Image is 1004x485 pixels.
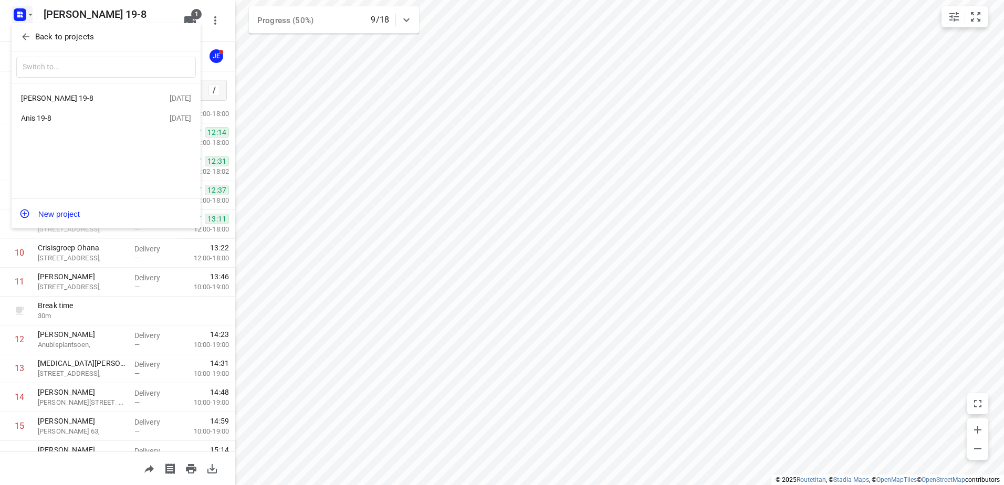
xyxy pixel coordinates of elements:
button: New project [12,203,201,224]
div: Anis 19-8 [21,114,142,122]
div: [PERSON_NAME] 19-8[DATE] [12,88,201,108]
div: [PERSON_NAME] 19-8 [21,94,142,102]
button: Back to projects [16,28,196,46]
p: Back to projects [35,31,94,43]
input: Switch to... [16,57,196,78]
div: [DATE] [170,94,191,102]
div: [DATE] [170,114,191,122]
div: Anis 19-8[DATE] [12,108,201,129]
